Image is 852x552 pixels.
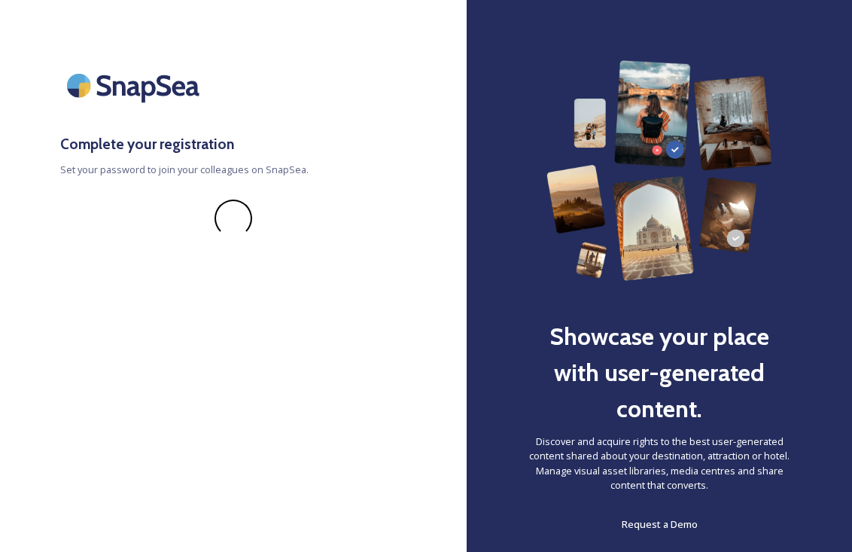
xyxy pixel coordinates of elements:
img: 63b42ca75bacad526042e722_Group%20154-p-800.png [546,60,771,281]
h3: Complete your registration [60,133,406,155]
span: Request a Demo [622,517,698,531]
a: Request a Demo [622,515,698,533]
span: Set your password to join your colleagues on SnapSea. [60,163,406,177]
span: Discover and acquire rights to the best user-generated content shared about your destination, att... [527,435,792,493]
h2: Showcase your place with user-generated content. [527,319,792,427]
img: SnapSea Logo [60,60,211,111]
